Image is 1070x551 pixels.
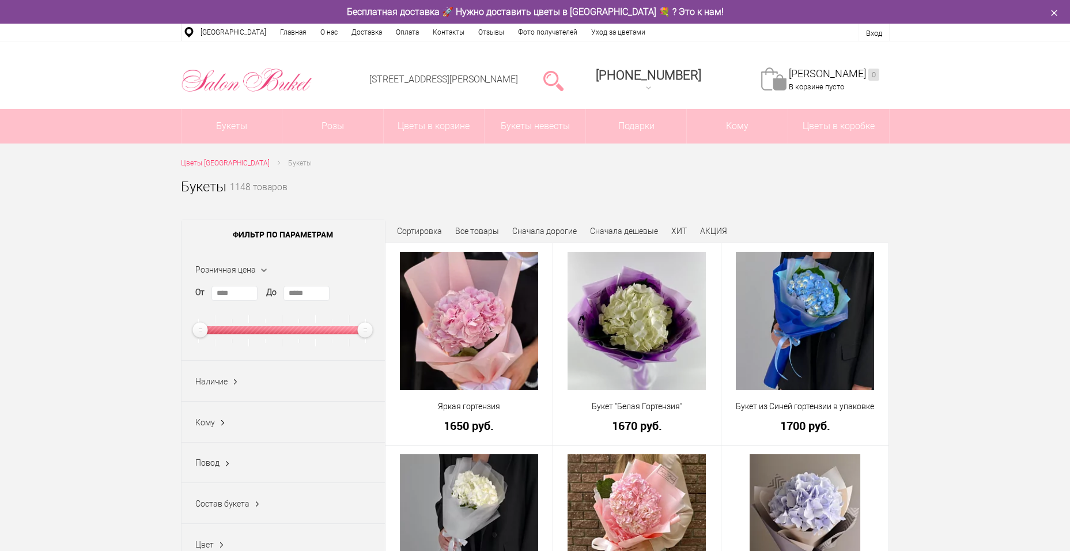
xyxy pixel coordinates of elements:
[485,109,585,144] a: Букеты невесты
[590,227,658,236] a: Сначала дешевые
[471,24,511,41] a: Отзывы
[393,420,546,432] a: 1650 руб.
[426,24,471,41] a: Контакты
[288,159,312,167] span: Букеты
[384,109,485,144] a: Цветы в корзине
[172,6,898,18] div: Бесплатная доставка 🚀 Нужно доставить цветы в [GEOGRAPHIC_DATA] 💐 ? Это к нам!
[195,499,249,508] span: Состав букета
[400,252,538,390] img: Яркая гортензия
[195,265,256,274] span: Розничная цена
[397,227,442,236] span: Сортировка
[181,159,270,167] span: Цветы [GEOGRAPHIC_DATA]
[586,109,687,144] a: Подарки
[181,157,270,169] a: Цветы [GEOGRAPHIC_DATA]
[195,540,214,549] span: Цвет
[455,227,499,236] a: Все товары
[182,220,385,249] span: Фильтр по параметрам
[671,227,687,236] a: ХИТ
[195,458,220,467] span: Повод
[313,24,345,41] a: О нас
[700,227,727,236] a: АКЦИЯ
[345,24,389,41] a: Доставка
[389,24,426,41] a: Оплата
[393,401,546,413] a: Яркая гортензия
[369,74,518,85] a: [STREET_ADDRESS][PERSON_NAME]
[273,24,313,41] a: Главная
[181,176,226,197] h1: Букеты
[584,24,652,41] a: Уход за цветами
[511,24,584,41] a: Фото получателей
[866,29,882,37] a: Вход
[230,183,288,211] small: 1148 товаров
[729,420,882,432] a: 1700 руб.
[596,68,701,82] span: [PHONE_NUMBER]
[789,67,879,81] a: [PERSON_NAME]
[512,227,577,236] a: Сначала дорогие
[282,109,383,144] a: Розы
[195,377,228,386] span: Наличие
[687,109,788,144] span: Кому
[568,252,706,390] img: Букет "Белая Гортензия"
[181,65,313,95] img: Цветы Нижний Новгород
[266,286,277,299] label: До
[195,286,205,299] label: От
[561,401,713,413] a: Букет "Белая Гортензия"
[736,252,874,390] img: Букет из Синей гортензии в упаковке
[194,24,273,41] a: [GEOGRAPHIC_DATA]
[589,64,708,97] a: [PHONE_NUMBER]
[195,418,215,427] span: Кому
[789,82,844,91] span: В корзине пусто
[788,109,889,144] a: Цветы в коробке
[729,401,882,413] a: Букет из Синей гортензии в упаковке
[561,420,713,432] a: 1670 руб.
[868,69,879,81] ins: 0
[182,109,282,144] a: Букеты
